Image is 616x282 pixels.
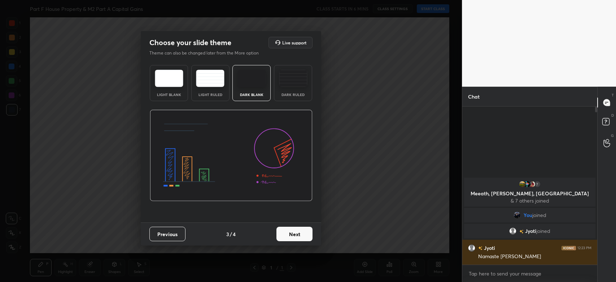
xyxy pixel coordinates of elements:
button: Next [276,227,313,241]
div: Light Blank [154,93,183,96]
img: default.png [509,227,516,235]
img: darkTheme.f0cc69e5.svg [237,70,266,87]
img: no-rating-badge.077c3623.svg [478,246,482,250]
h6: Jyoti [482,244,495,252]
h4: 4 [233,230,236,238]
div: Dark Blank [237,93,266,96]
h2: Choose your slide theme [149,38,231,47]
img: lightTheme.e5ed3b09.svg [155,70,183,87]
div: grid [462,176,597,265]
p: Chat [462,87,485,106]
p: & 7 others joined [468,198,591,204]
span: You [524,212,532,218]
img: 0c29ca20c7084261bebdcc15fb133ac0.jpg [524,181,531,188]
img: no-rating-badge.077c3623.svg [519,230,524,234]
img: iconic-dark.1390631f.png [562,246,576,250]
p: Meeath, [PERSON_NAME], [GEOGRAPHIC_DATA] [468,191,591,196]
h4: / [230,230,232,238]
span: Jyoti [525,228,536,234]
img: default.png [468,244,475,252]
h4: 3 [226,230,229,238]
img: 3ecc4a16164f415e9c6631d6952294ad.jpg [514,212,521,219]
img: darkThemeBanner.d06ce4a2.svg [150,110,313,201]
div: 7 [534,181,541,188]
p: T [612,92,614,98]
div: Dark Ruled [279,93,307,96]
img: darkRuledTheme.de295e13.svg [279,70,307,87]
p: D [611,113,614,118]
span: joined [536,228,550,234]
p: Theme can also be changed later from the More option [149,50,266,56]
p: G [611,133,614,138]
span: joined [532,212,546,218]
div: 12:23 PM [577,246,591,250]
h5: Live support [282,40,306,45]
button: Previous [149,227,185,241]
img: 562e74c712064ef1b7085d4649ad5a86.jpg [529,181,536,188]
img: lightRuledTheme.5fabf969.svg [196,70,224,87]
div: Namaste [PERSON_NAME] [478,253,591,260]
div: Light Ruled [196,93,225,96]
img: b537c7b5524d4107a53ab31f909b35fa.jpg [519,181,526,188]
